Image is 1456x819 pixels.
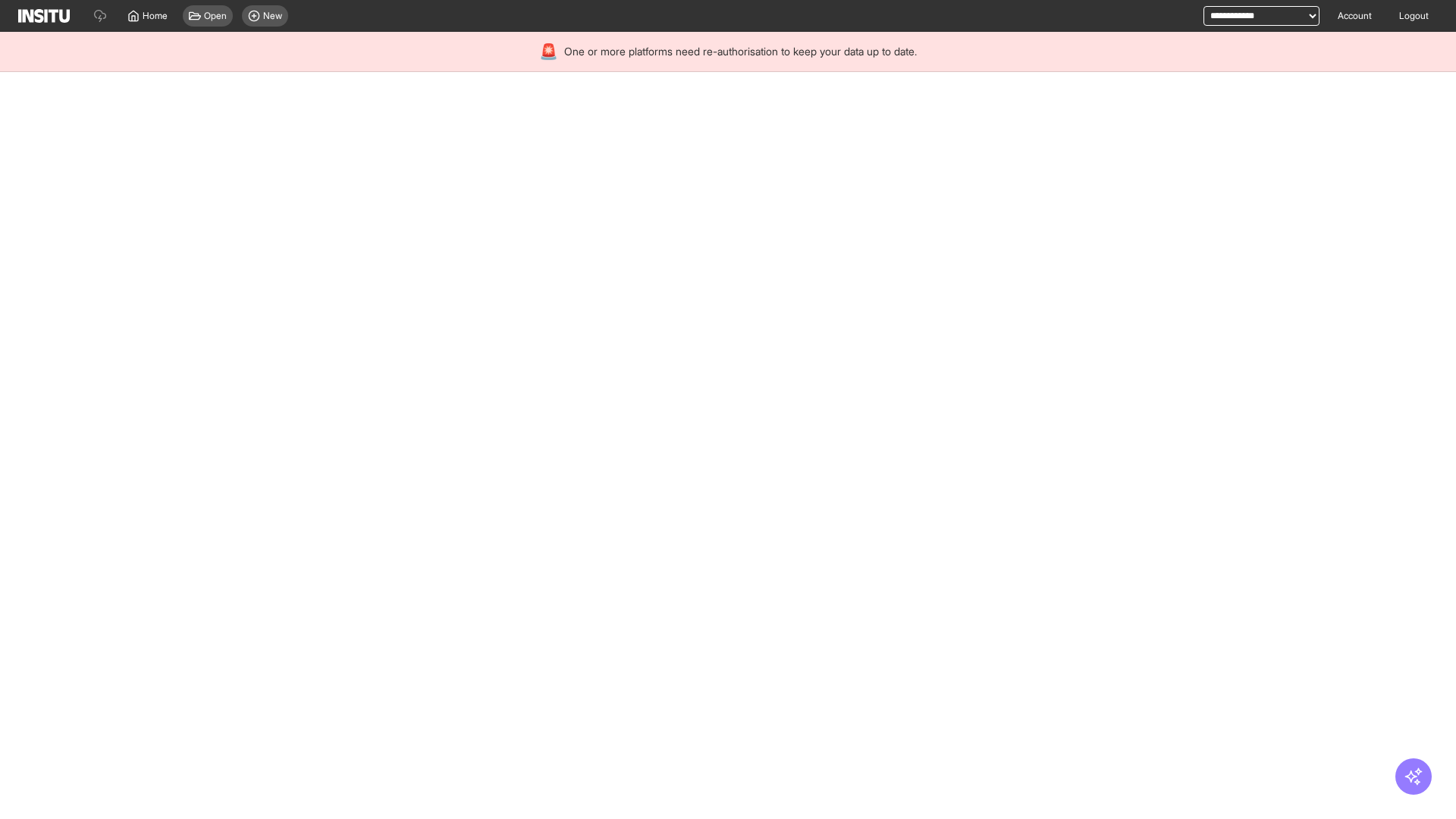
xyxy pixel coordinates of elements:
[18,9,70,23] img: Logo
[204,10,227,22] span: Open
[263,10,282,22] span: New
[564,44,917,59] span: One or more platforms need re-authorisation to keep your data up to date.
[143,10,168,22] span: Home
[539,41,558,62] div: 🚨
